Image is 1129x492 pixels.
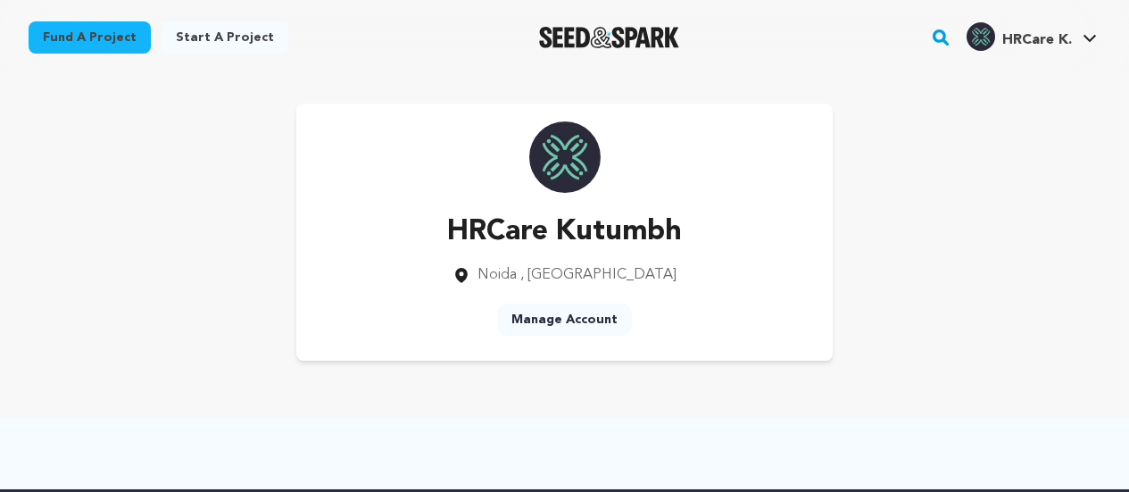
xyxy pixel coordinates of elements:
span: Noida [477,268,517,282]
span: HRCare K.'s Profile [963,19,1100,56]
div: HRCare K.'s Profile [967,22,1072,51]
span: , [GEOGRAPHIC_DATA] [520,268,677,282]
a: Fund a project [29,21,151,54]
a: Start a project [162,21,288,54]
a: Manage Account [497,304,632,336]
img: https://seedandspark-static.s3.us-east-2.amazonaws.com/images/User/002/311/156/medium/b63b29005c4... [529,121,601,193]
img: Seed&Spark Logo Dark Mode [539,27,679,48]
a: HRCare K.'s Profile [963,19,1100,51]
p: HRCare Kutumbh [447,211,682,254]
span: HRCare K. [1002,33,1072,47]
a: Seed&Spark Homepage [539,27,679,48]
img: b63b29005c4d1290.jpg [967,22,995,51]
